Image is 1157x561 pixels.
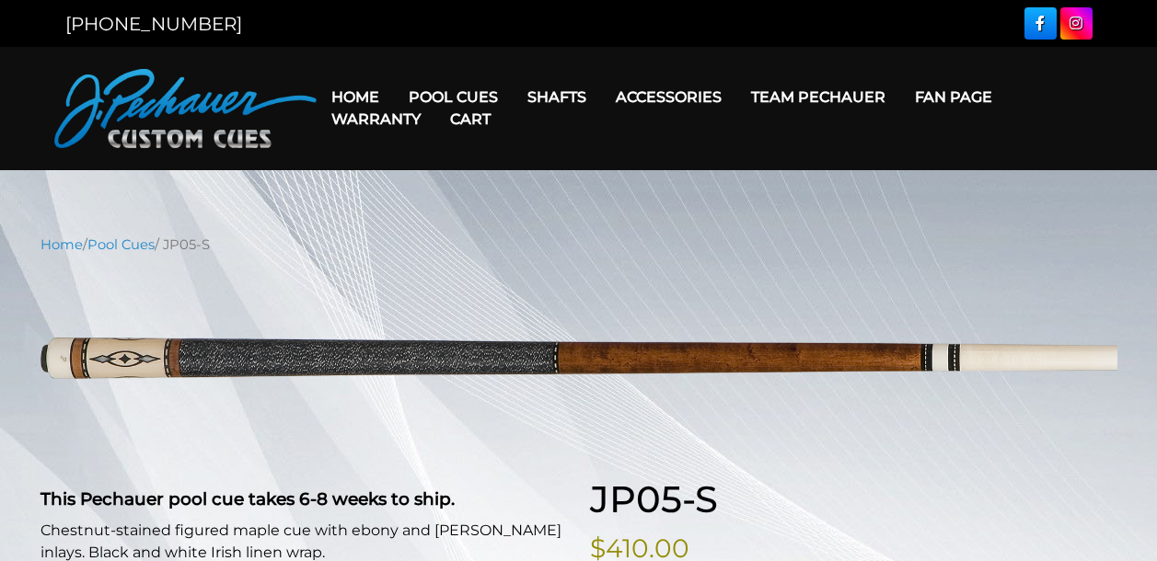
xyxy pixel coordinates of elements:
[317,96,435,143] a: Warranty
[87,236,155,253] a: Pool Cues
[736,74,900,120] a: Team Pechauer
[40,488,455,509] strong: This Pechauer pool cue takes 6-8 weeks to ship.
[40,235,1117,255] nav: Breadcrumb
[601,74,736,120] a: Accessories
[590,477,1117,521] h1: JP05-S
[900,74,1007,120] a: Fan Page
[394,74,513,120] a: Pool Cues
[65,13,242,35] a: [PHONE_NUMBER]
[54,69,317,148] img: Pechauer Custom Cues
[435,96,505,143] a: Cart
[317,74,394,120] a: Home
[513,74,601,120] a: Shafts
[40,236,83,253] a: Home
